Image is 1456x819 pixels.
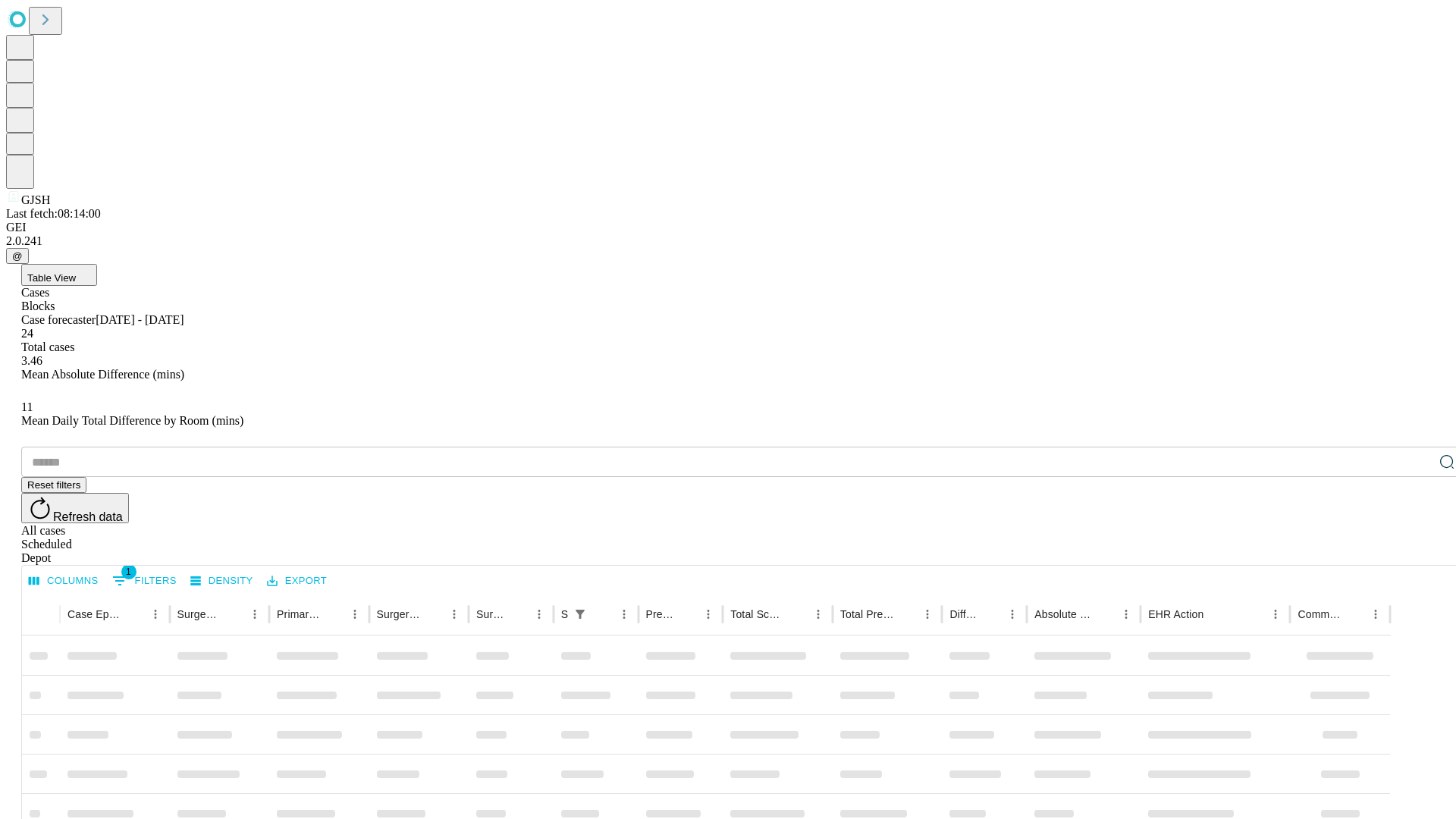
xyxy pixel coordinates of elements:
div: Scheduled In Room Duration [561,608,568,620]
button: Export [263,570,331,593]
button: Sort [323,604,344,625]
button: Sort [1205,604,1226,625]
button: Sort [422,604,444,625]
span: Mean Absolute Difference (mins) [21,368,184,381]
button: Menu [808,604,829,625]
button: Menu [1002,604,1023,625]
span: @ [12,250,23,262]
button: Menu [529,604,550,625]
div: Total Predicted Duration [840,608,895,620]
span: Last fetch: 08:14:00 [6,207,101,220]
button: Show filters [108,569,180,593]
div: Total Scheduled Duration [730,608,785,620]
button: Show filters [570,604,591,625]
span: 1 [121,564,136,579]
button: Menu [1116,604,1137,625]
button: Menu [145,604,166,625]
button: Select columns [25,570,102,593]
div: Case Epic Id [67,608,122,620]
span: 24 [21,327,33,340]
div: EHR Action [1148,608,1203,620]
button: Menu [344,604,366,625]
span: 11 [21,400,33,413]
div: Surgery Name [377,608,421,620]
div: Comments [1298,608,1341,620]
button: Menu [1265,604,1286,625]
span: [DATE] - [DATE] [96,313,184,326]
span: Case forecaster [21,313,96,326]
button: Menu [244,604,265,625]
button: Menu [698,604,719,625]
button: Sort [507,604,529,625]
div: Surgery Date [476,608,506,620]
span: GJSH [21,193,50,206]
div: Absolute Difference [1034,608,1093,620]
button: Sort [592,604,613,625]
div: 1 active filter [570,604,591,625]
button: Menu [917,604,938,625]
button: Sort [1094,604,1116,625]
button: Sort [124,604,145,625]
span: Mean Daily Total Difference by Room (mins) [21,414,243,427]
button: Refresh data [21,493,129,523]
div: Surgeon Name [177,608,221,620]
button: @ [6,248,29,264]
button: Sort [981,604,1002,625]
button: Sort [896,604,917,625]
button: Menu [613,604,635,625]
button: Sort [676,604,698,625]
button: Sort [223,604,244,625]
span: Refresh data [53,510,123,523]
div: Primary Service [277,608,321,620]
div: GEI [6,221,1450,234]
span: Table View [27,272,76,284]
button: Reset filters [21,477,86,493]
button: Density [187,570,257,593]
span: 3.46 [21,354,42,367]
div: Difference [949,608,979,620]
button: Sort [786,604,808,625]
button: Menu [1365,604,1386,625]
span: Reset filters [27,479,80,491]
div: 2.0.241 [6,234,1450,248]
button: Menu [444,604,465,625]
button: Table View [21,264,97,286]
div: Predicted In Room Duration [646,608,676,620]
button: Sort [1344,604,1365,625]
span: Total cases [21,340,74,353]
